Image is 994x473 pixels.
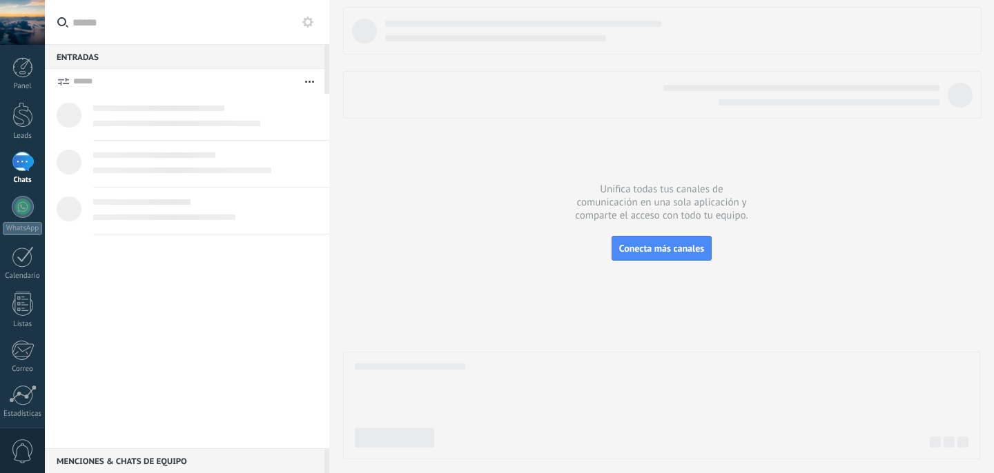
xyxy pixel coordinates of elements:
[3,272,43,281] div: Calendario
[3,320,43,329] div: Listas
[3,410,43,419] div: Estadísticas
[3,222,42,235] div: WhatsApp
[45,44,324,69] div: Entradas
[619,242,704,254] span: Conecta más canales
[3,365,43,374] div: Correo
[612,236,712,261] button: Conecta más canales
[3,82,43,91] div: Panel
[3,176,43,185] div: Chats
[3,132,43,141] div: Leads
[45,448,324,473] div: Menciones & Chats de equipo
